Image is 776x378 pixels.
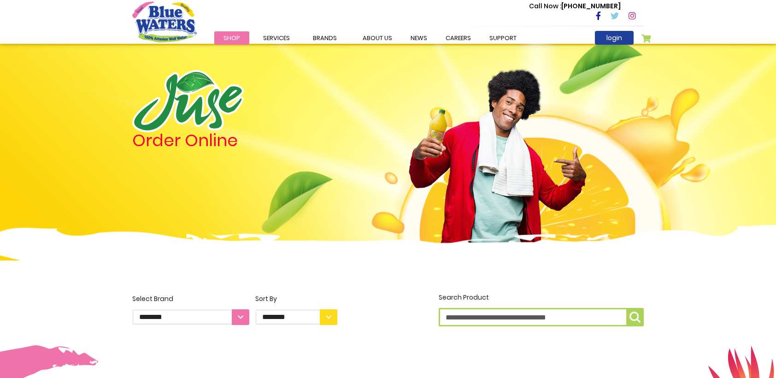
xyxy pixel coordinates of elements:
span: Call Now : [529,1,561,11]
a: support [480,31,526,45]
select: Sort By [255,309,337,325]
a: careers [436,31,480,45]
label: Select Brand [132,294,249,325]
a: login [595,31,634,45]
input: Search Product [439,308,644,326]
label: Search Product [439,293,644,326]
img: man.png [408,53,588,250]
span: Shop [223,34,240,42]
a: store logo [132,1,197,42]
div: Sort By [255,294,337,304]
a: News [401,31,436,45]
img: logo [132,70,244,132]
span: Services [263,34,290,42]
h4: Order Online [132,132,337,149]
p: [PHONE_NUMBER] [529,1,621,11]
a: about us [353,31,401,45]
span: Brands [313,34,337,42]
button: Search Product [626,308,644,326]
select: Select Brand [132,309,249,325]
img: search-icon.png [629,312,641,323]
